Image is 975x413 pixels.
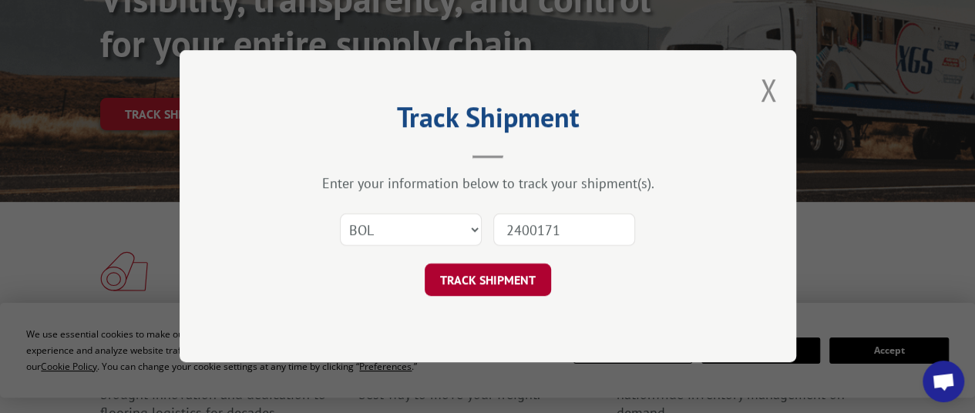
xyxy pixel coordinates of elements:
[257,106,719,136] h2: Track Shipment
[425,264,551,297] button: TRACK SHIPMENT
[760,69,777,110] button: Close modal
[923,361,964,402] div: Open chat
[257,175,719,193] div: Enter your information below to track your shipment(s).
[493,214,635,247] input: Number(s)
